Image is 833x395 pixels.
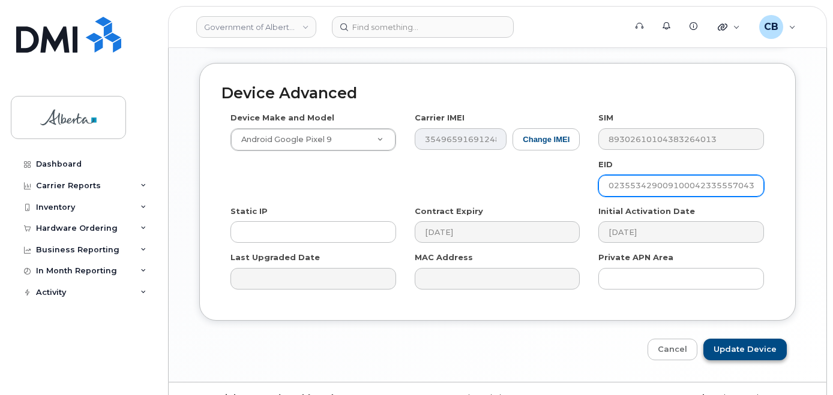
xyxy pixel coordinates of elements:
[230,112,334,123] label: Device Make and Model
[230,252,320,263] label: Last Upgraded Date
[415,252,473,263] label: MAC Address
[234,134,332,145] span: Android Google Pixel 9
[415,206,483,217] label: Contract Expiry
[513,128,580,150] button: Change IMEI
[598,252,673,263] label: Private APN Area
[221,85,774,102] h2: Device Advanced
[598,159,613,170] label: EID
[598,206,695,217] label: Initial Activation Date
[598,112,613,123] label: SIM
[415,112,465,123] label: Carrier IMEI
[703,339,787,361] input: Update Device
[751,15,804,39] div: Carmen Borgess
[648,339,697,361] a: Cancel
[230,206,268,217] label: Static IP
[764,20,778,34] span: CB
[196,16,316,38] a: Government of Alberta (GOA)
[332,16,514,38] input: Find something...
[231,129,395,150] a: Android Google Pixel 9
[709,15,748,39] div: Quicklinks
